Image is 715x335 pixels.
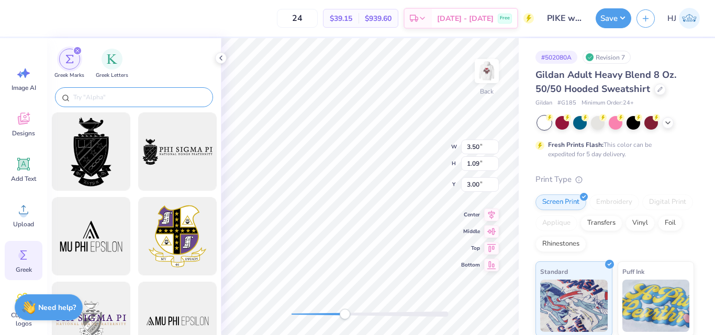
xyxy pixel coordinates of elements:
[13,220,34,228] span: Upload
[65,55,74,63] img: Greek Marks Image
[437,13,494,24] span: [DATE] - [DATE]
[480,87,494,96] div: Back
[583,51,631,64] div: Revision 7
[11,175,36,183] span: Add Text
[548,140,677,159] div: This color can be expedited for 5 day delivery.
[582,99,634,108] span: Minimum Order: 24 +
[38,303,76,313] strong: Need help?
[658,215,683,231] div: Foil
[12,129,35,137] span: Designs
[476,61,497,82] img: Back
[54,72,84,79] span: Greek Marks
[535,215,577,231] div: Applique
[622,280,690,332] img: Puff Ink
[535,68,676,95] span: Gildan Adult Heavy Blend 8 Oz. 50/50 Hooded Sweatshirt
[16,265,32,274] span: Greek
[622,266,644,277] span: Puff Ink
[277,9,318,28] input: – –
[667,13,676,25] span: HJ
[535,236,586,252] div: Rhinestones
[12,84,36,92] span: Image AI
[330,13,352,24] span: $39.15
[548,141,604,149] strong: Fresh Prints Flash:
[54,49,84,79] div: filter for Greek Marks
[365,13,392,24] span: $939.60
[679,8,700,29] img: Hughe Josh Cabanete
[580,215,622,231] div: Transfers
[540,280,608,332] img: Standard
[663,8,705,29] a: HJ
[96,49,128,79] button: filter button
[642,194,693,210] div: Digital Print
[461,261,480,269] span: Bottom
[539,8,590,29] input: Untitled Design
[54,49,84,79] button: filter button
[340,309,350,319] div: Accessibility label
[540,266,568,277] span: Standard
[461,211,480,219] span: Center
[107,54,117,64] img: Greek Letters Image
[72,92,206,102] input: Try "Alpha"
[96,49,128,79] div: filter for Greek Letters
[589,194,639,210] div: Embroidery
[535,99,552,108] span: Gildan
[96,72,128,79] span: Greek Letters
[625,215,655,231] div: Vinyl
[500,15,510,22] span: Free
[535,174,694,186] div: Print Type
[461,244,480,252] span: Top
[557,99,576,108] span: # G185
[535,51,577,64] div: # 502080A
[461,227,480,236] span: Middle
[535,194,586,210] div: Screen Print
[6,311,41,328] span: Clipart & logos
[596,8,631,28] button: Save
